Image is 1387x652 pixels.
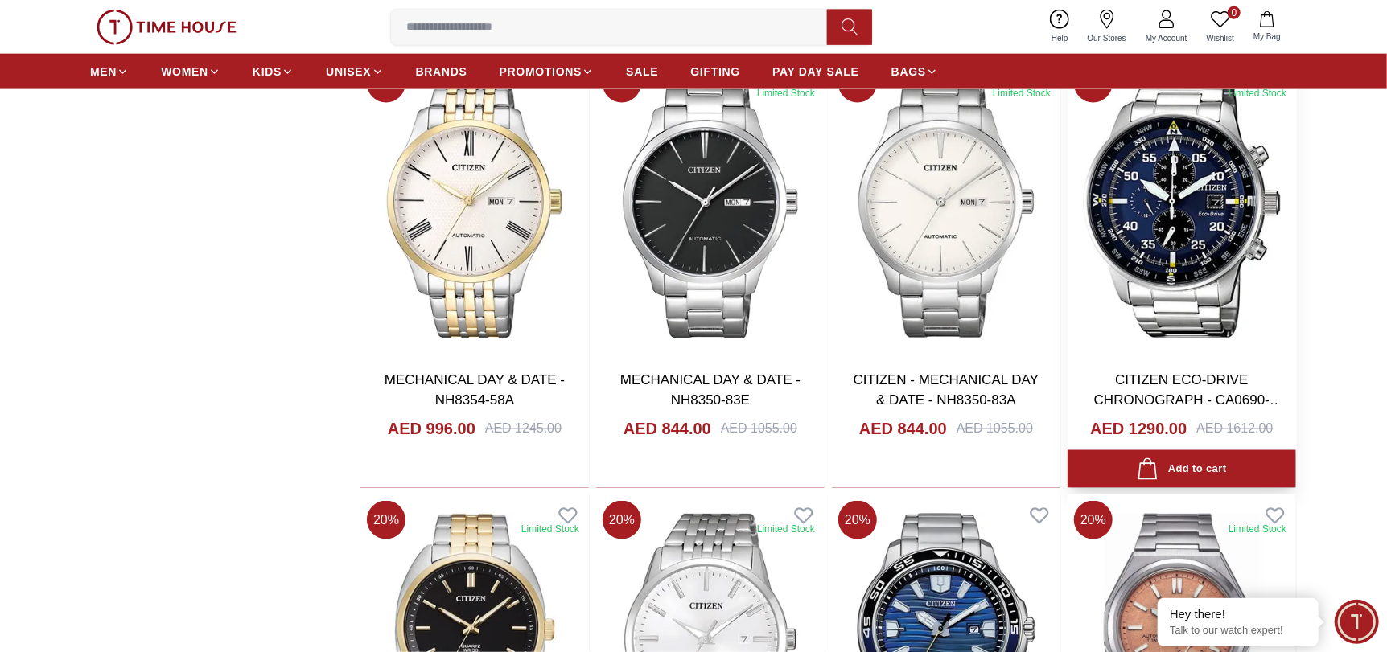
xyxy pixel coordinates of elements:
a: PROMOTIONS [500,57,595,86]
a: MECHANICAL DAY & DATE - NH8354-58A [385,372,565,408]
span: WOMEN [161,64,208,80]
div: Hey there! [1170,606,1307,622]
span: PAY DAY SALE [772,64,859,80]
a: KIDS [253,57,294,86]
span: PROMOTIONS [500,64,582,80]
span: Wishlist [1200,32,1241,44]
button: Add to cart [1068,450,1296,488]
span: BRANDS [416,64,467,80]
a: BRANDS [416,57,467,86]
span: 0 [1228,6,1241,19]
img: MECHANICAL DAY & DATE - NH8354-58A [360,58,589,357]
div: Limited Stock [757,523,815,536]
a: UNISEX [326,57,383,86]
div: Chat Widget [1335,600,1379,644]
a: MECHANICAL DAY & DATE - NH8350-83E [620,372,801,408]
span: My Bag [1247,31,1287,43]
img: CITIZEN ECO-DRIVE CHRONOGRAPH - CA0690-88L [1068,58,1296,357]
span: 20 % [838,501,877,539]
button: My Bag [1244,8,1290,46]
a: Our Stores [1078,6,1136,47]
a: WOMEN [161,57,220,86]
a: GIFTING [690,57,740,86]
div: AED 1245.00 [485,419,562,438]
div: AED 1612.00 [1196,419,1273,438]
a: PAY DAY SALE [772,57,859,86]
span: 20 % [1074,501,1113,539]
span: GIFTING [690,64,740,80]
div: AED 1055.00 [957,419,1033,438]
a: Help [1042,6,1078,47]
a: BAGS [891,57,938,86]
span: KIDS [253,64,282,80]
span: 20 % [603,501,641,539]
a: MEN [90,57,129,86]
div: Limited Stock [521,523,579,536]
h4: AED 1290.00 [1090,417,1187,440]
span: MEN [90,64,117,80]
span: Help [1045,32,1075,44]
img: CITIZEN - MECHANICAL DAY & DATE - NH8350-83A [832,58,1060,357]
a: CITIZEN ECO-DRIVE CHRONOGRAPH - CA0690-88L [1094,372,1283,429]
span: Our Stores [1081,32,1133,44]
h4: AED 844.00 [624,417,711,440]
span: SALE [626,64,658,80]
img: ... [97,10,237,45]
span: BAGS [891,64,926,80]
div: Limited Stock [1229,87,1286,100]
span: UNISEX [326,64,371,80]
img: MECHANICAL DAY & DATE - NH8350-83E [596,58,825,357]
div: Limited Stock [993,87,1051,100]
p: Talk to our watch expert! [1170,624,1307,638]
div: Limited Stock [757,87,815,100]
a: 0Wishlist [1197,6,1244,47]
h4: AED 996.00 [388,417,475,440]
span: My Account [1139,32,1194,44]
div: Add to cart [1137,458,1226,480]
span: 20 % [367,501,405,539]
div: AED 1055.00 [721,419,797,438]
a: SALE [626,57,658,86]
div: Limited Stock [1229,523,1286,536]
h4: AED 844.00 [859,417,947,440]
a: CITIZEN - MECHANICAL DAY & DATE - NH8350-83A [854,372,1039,408]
